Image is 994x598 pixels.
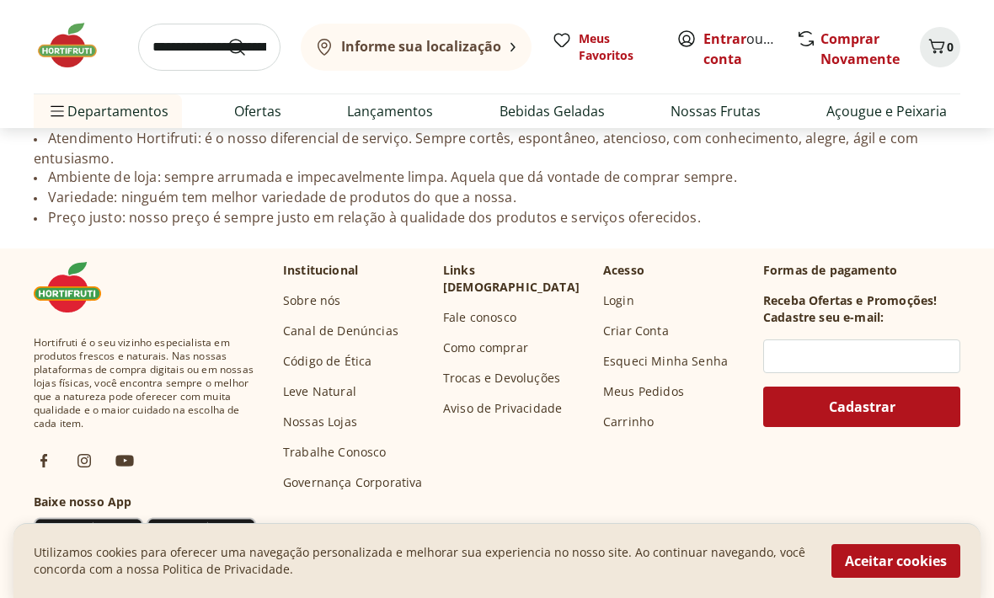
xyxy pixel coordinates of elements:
img: Hortifruti [34,20,118,71]
img: ig [74,451,94,471]
button: Informe sua localização [301,24,532,71]
a: Canal de Denúncias [283,323,398,339]
a: Sobre nós [283,292,340,309]
a: Fale conosco [443,309,516,326]
span: 0 [947,39,954,55]
a: Governança Corporativa [283,474,423,491]
img: ytb [115,451,135,471]
span: Cadastrar [829,400,895,414]
img: App Store Icon [147,517,256,551]
button: Submit Search [227,37,267,57]
h3: Baixe nosso App [34,494,256,510]
a: Nossas Lojas [283,414,357,430]
h3: Cadastre seu e-mail: [763,309,884,326]
a: Comprar Novamente [820,29,900,68]
a: Ofertas [234,101,281,121]
input: search [138,24,281,71]
h3: Receba Ofertas e Promoções! [763,292,937,309]
button: Cadastrar [763,387,960,427]
img: Hortifruti [34,262,118,312]
button: Carrinho [920,27,960,67]
b: Informe sua localização [341,37,501,56]
a: Trabalhe Conosco [283,444,387,461]
a: Código de Ética [283,353,371,370]
button: Aceitar cookies [831,544,960,578]
p: Formas de pagamento [763,262,960,279]
li: Ambiente de loja: sempre arrumada e impecavelmente limpa. Aquela que dá vontade de comprar sempre. [34,168,960,188]
button: Menu [47,91,67,131]
a: Nossas Frutas [671,101,761,121]
img: Google Play Icon [34,517,143,551]
a: Criar conta [703,29,796,68]
a: Como comprar [443,339,528,356]
a: Trocas e Devoluções [443,370,560,387]
li: Preço justo: nosso preço é sempre justo em relação à qualidade dos produtos e serviços oferecidos. [34,208,960,228]
img: fb [34,451,54,471]
a: Lançamentos [347,101,433,121]
span: ou [703,29,778,69]
p: Utilizamos cookies para oferecer uma navegação personalizada e melhorar sua experiencia no nosso ... [34,544,811,578]
span: Departamentos [47,91,168,131]
a: Criar Conta [603,323,669,339]
a: Login [603,292,634,309]
a: Leve Natural [283,383,356,400]
span: Meus Favoritos [579,30,656,64]
p: Links [DEMOGRAPHIC_DATA] [443,262,590,296]
a: Bebidas Geladas [500,101,605,121]
li: Atendimento Hortifruti: é o nosso diferencial de serviço. Sempre cortês, espontâneo, atencioso, c... [34,129,960,168]
a: Meus Favoritos [552,30,656,64]
a: Açougue e Peixaria [826,101,947,121]
span: Hortifruti é o seu vizinho especialista em produtos frescos e naturais. Nas nossas plataformas de... [34,336,256,430]
a: Aviso de Privacidade [443,400,562,417]
p: Institucional [283,262,358,279]
a: Esqueci Minha Senha [603,353,728,370]
p: Acesso [603,262,644,279]
a: Carrinho [603,414,654,430]
a: Meus Pedidos [603,383,684,400]
a: Entrar [703,29,746,48]
li: Variedade: ninguém tem melhor variedade de produtos do que a nossa. [34,188,960,208]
